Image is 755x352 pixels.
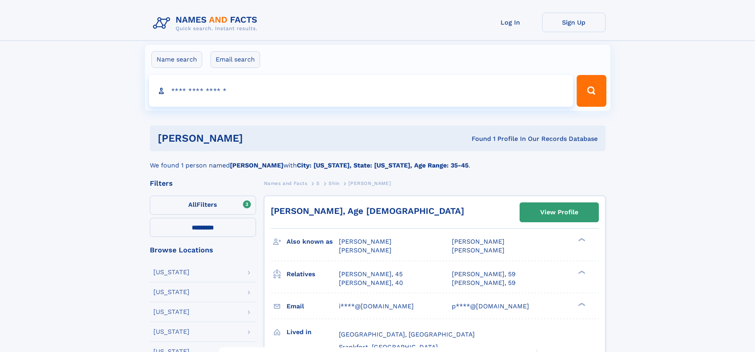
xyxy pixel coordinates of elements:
[339,238,392,245] span: [PERSON_NAME]
[150,180,256,187] div: Filters
[577,75,606,107] button: Search Button
[452,279,516,287] a: [PERSON_NAME], 59
[316,178,320,188] a: S
[479,13,542,32] a: Log In
[153,309,189,315] div: [US_STATE]
[520,203,598,222] a: View Profile
[271,206,464,216] a: [PERSON_NAME], Age [DEMOGRAPHIC_DATA]
[287,300,339,313] h3: Email
[153,289,189,295] div: [US_STATE]
[287,267,339,281] h3: Relatives
[287,235,339,248] h3: Also known as
[339,270,403,279] a: [PERSON_NAME], 45
[151,51,202,68] label: Name search
[339,246,392,254] span: [PERSON_NAME]
[576,269,586,275] div: ❯
[297,162,468,169] b: City: [US_STATE], State: [US_STATE], Age Range: 35-45
[210,51,260,68] label: Email search
[348,181,391,186] span: [PERSON_NAME]
[339,343,438,351] span: Frankfort, [GEOGRAPHIC_DATA]
[329,178,339,188] a: Shin
[339,279,403,287] a: [PERSON_NAME], 40
[329,181,339,186] span: Shin
[540,203,578,221] div: View Profile
[542,13,606,32] a: Sign Up
[264,178,308,188] a: Names and Facts
[150,151,606,170] div: We found 1 person named with .
[188,201,197,208] span: All
[339,331,475,338] span: [GEOGRAPHIC_DATA], [GEOGRAPHIC_DATA]
[150,13,264,34] img: Logo Names and Facts
[452,238,505,245] span: [PERSON_NAME]
[150,246,256,254] div: Browse Locations
[576,302,586,307] div: ❯
[230,162,283,169] b: [PERSON_NAME]
[452,270,516,279] a: [PERSON_NAME], 59
[158,133,357,143] h1: [PERSON_NAME]
[153,329,189,335] div: [US_STATE]
[316,181,320,186] span: S
[452,246,505,254] span: [PERSON_NAME]
[576,237,586,242] div: ❯
[287,325,339,339] h3: Lived in
[149,75,573,107] input: search input
[357,135,598,143] div: Found 1 Profile In Our Records Database
[153,269,189,275] div: [US_STATE]
[150,196,256,215] label: Filters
